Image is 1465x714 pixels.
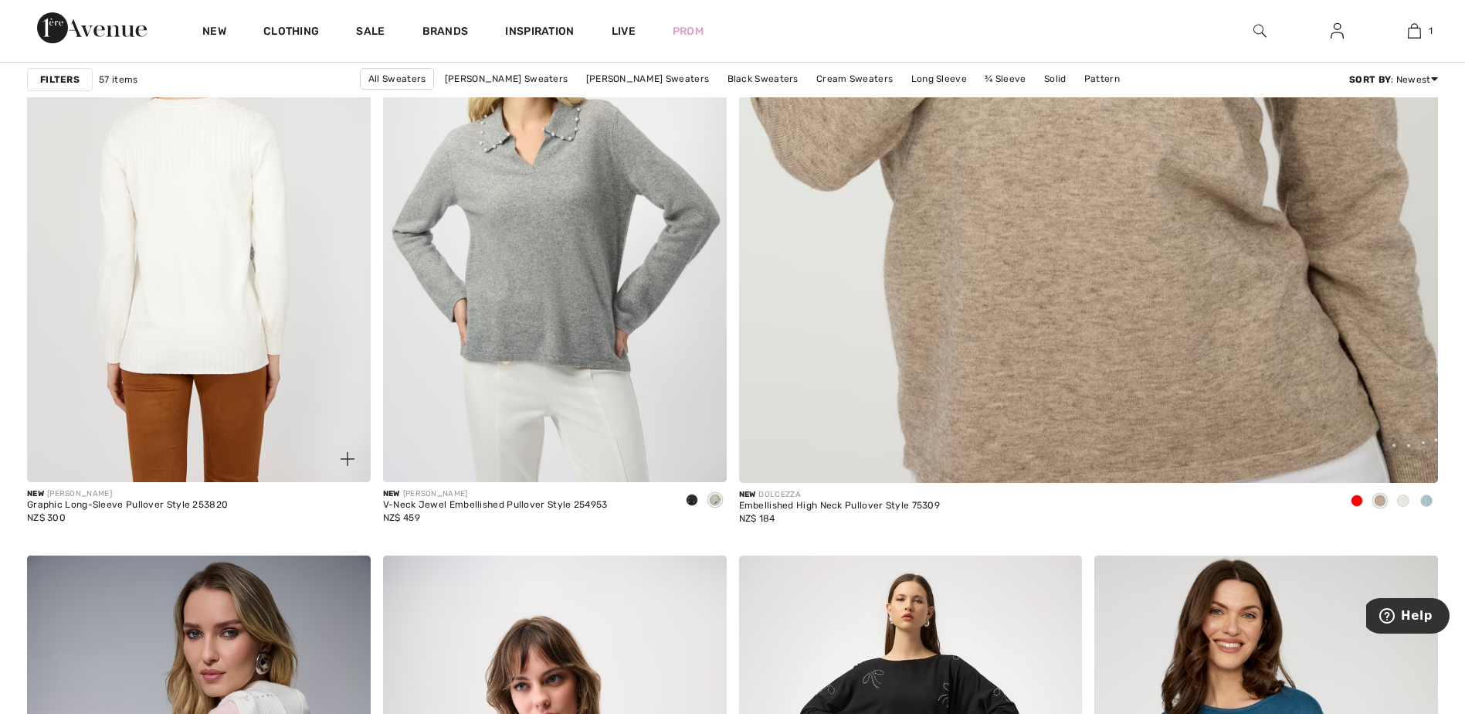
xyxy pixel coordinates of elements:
[904,69,975,89] a: Long Sleeve
[341,452,354,466] img: plus_v2.svg
[809,69,900,89] a: Cream Sweaters
[27,500,228,511] div: Graphic Long-Sleeve Pullover Style 253820
[739,513,775,524] span: NZ$ 184
[1368,489,1392,515] div: Oatmeal
[383,489,400,498] span: New
[1392,489,1415,515] div: Off-white
[673,23,704,39] a: Prom
[505,25,574,41] span: Inspiration
[1253,22,1267,40] img: search the website
[99,73,137,87] span: 57 items
[1376,22,1452,40] a: 1
[27,512,66,523] span: NZ$ 300
[704,488,727,514] div: Light grey melange
[37,12,147,43] img: 1ère Avenue
[739,489,941,501] div: DOLCEZZA
[739,490,756,499] span: New
[1349,74,1391,85] strong: Sort By
[437,69,576,89] a: [PERSON_NAME] Sweaters
[1331,22,1344,40] img: My Info
[27,489,44,498] span: New
[202,25,226,41] a: New
[356,25,385,41] a: Sale
[578,69,717,89] a: [PERSON_NAME] Sweaters
[383,500,608,511] div: V-Neck Jewel Embellished Pullover Style 254953
[1318,22,1356,41] a: Sign In
[40,73,80,87] strong: Filters
[263,25,319,41] a: Clothing
[27,488,228,500] div: [PERSON_NAME]
[1349,73,1438,87] div: : Newest
[1345,489,1368,515] div: Red
[1366,598,1450,637] iframe: Opens a widget where you can find more information
[977,69,1033,89] a: ¾ Sleeve
[1036,69,1074,89] a: Solid
[422,25,469,41] a: Brands
[1077,69,1128,89] a: Pattern
[680,488,704,514] div: Black
[360,68,435,90] a: All Sweaters
[720,69,806,89] a: Black Sweaters
[1415,489,1438,515] div: Seafoam
[1429,24,1433,38] span: 1
[1408,22,1421,40] img: My Bag
[383,488,608,500] div: [PERSON_NAME]
[383,512,420,523] span: NZ$ 459
[739,501,941,512] div: Embellished High Neck Pullover Style 75309
[612,23,636,39] a: Live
